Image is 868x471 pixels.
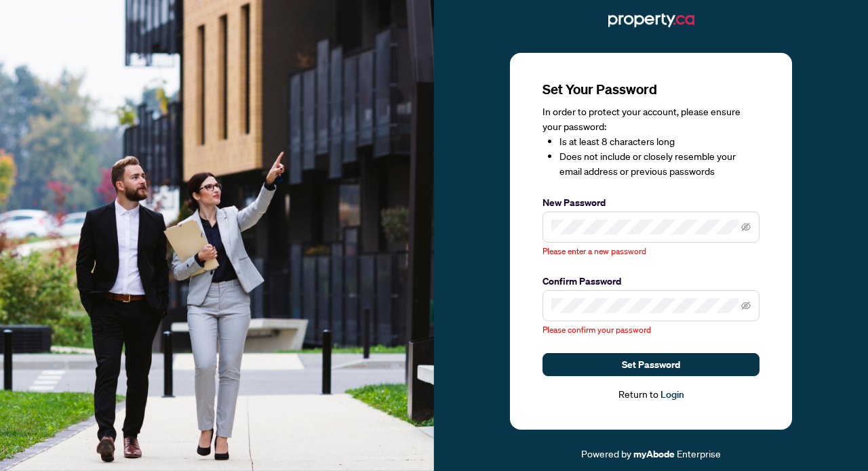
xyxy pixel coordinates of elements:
[581,447,631,459] span: Powered by
[660,388,684,401] a: Login
[542,387,759,403] div: Return to
[608,9,694,31] img: ma-logo
[741,301,751,310] span: eye-invisible
[542,104,759,179] div: In order to protect your account, please ensure your password:
[542,195,759,210] label: New Password
[559,149,759,179] li: Does not include or closely resemble your email address or previous passwords
[542,353,759,376] button: Set Password
[622,354,680,375] span: Set Password
[741,222,751,232] span: eye-invisible
[559,134,759,149] li: Is at least 8 characters long
[633,447,675,462] a: myAbode
[542,274,759,289] label: Confirm Password
[542,80,759,99] h3: Set Your Password
[677,447,721,459] span: Enterprise
[542,325,651,335] span: Please confirm your password
[542,246,646,256] span: Please enter a new password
